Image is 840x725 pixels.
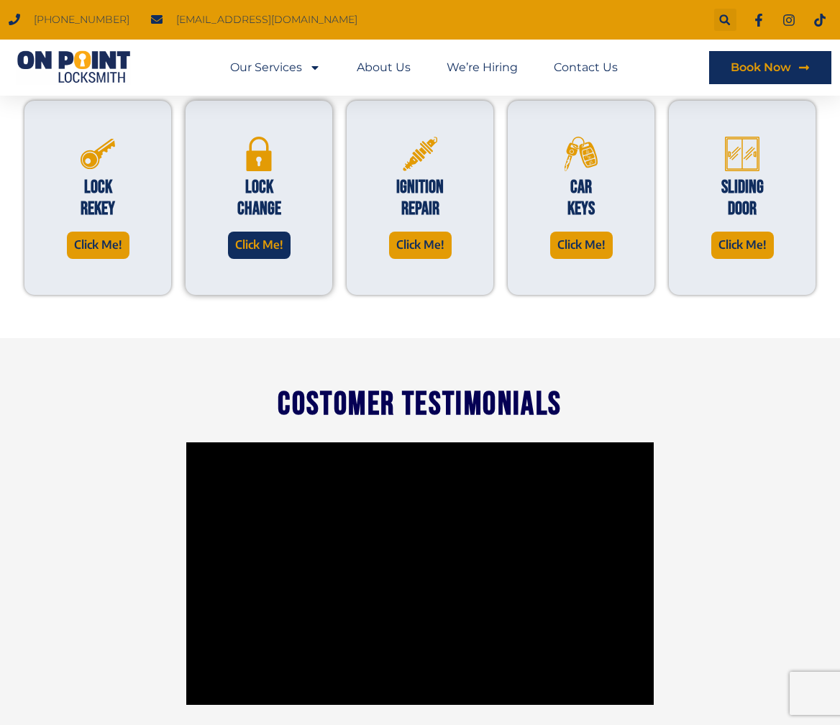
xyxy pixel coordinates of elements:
h2: Lock Rekey [60,177,135,220]
a: Click Me! [550,232,613,258]
nav: Menu [230,51,618,84]
span: Click Me! [235,235,283,255]
h2: Lock change [222,177,296,220]
h2: Costomer testimonials [278,388,562,421]
a: About Us [357,51,411,84]
span: Click Me! [718,235,767,255]
span: [EMAIL_ADDRESS][DOMAIN_NAME] [173,10,357,29]
iframe: Customer testimonials On Point Locksmith [186,442,654,705]
a: Book Now [709,51,831,84]
span: Click Me! [396,235,444,255]
a: Our Services [230,51,321,84]
span: Book Now [731,62,791,73]
h2: Car Keys [544,177,618,220]
div: Search [714,9,736,31]
span: Click Me! [557,235,606,255]
a: Click Me! [389,232,452,258]
a: Click Me! [228,232,291,258]
span: Click Me! [74,235,122,255]
h2: Sliding door [705,177,780,220]
a: Contact Us [554,51,618,84]
a: We’re Hiring [447,51,518,84]
h2: IGNITION REPAIR [383,177,457,220]
span: [PHONE_NUMBER] [30,10,129,29]
a: Click Me! [711,232,774,258]
a: Click Me! [67,232,129,258]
